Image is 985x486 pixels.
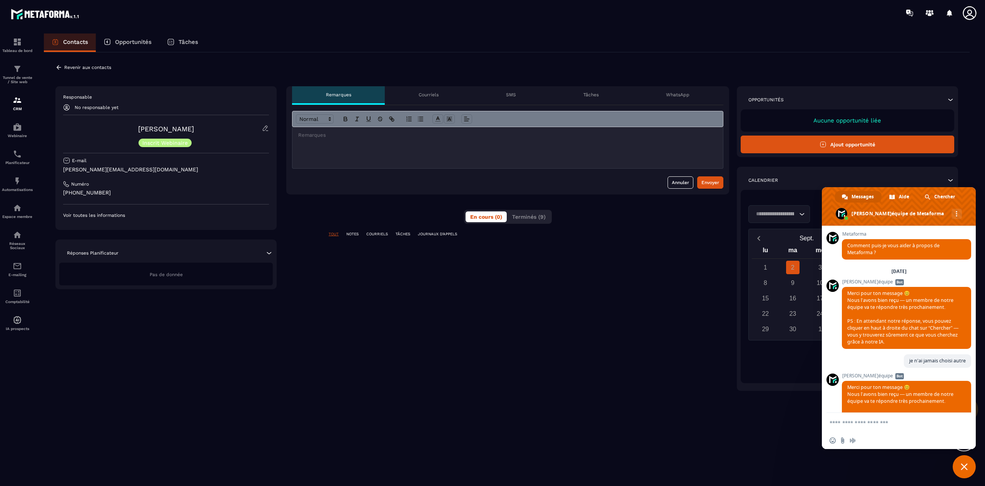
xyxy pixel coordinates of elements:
span: je n'ai jamais choisi autre [909,357,966,364]
div: 23 [786,307,800,320]
a: formationformationCRM [2,90,33,117]
p: TÂCHES [396,231,410,237]
a: emailemailE-mailing [2,256,33,283]
span: Envoyer un fichier [840,437,846,444]
span: [PERSON_NAME]équipe [842,279,971,285]
p: Revenir aux contacts [64,65,111,70]
img: formation [13,64,22,74]
div: 3 [813,261,827,274]
span: Bot [895,373,904,379]
div: [DATE] [892,269,907,274]
div: 16 [786,292,800,305]
div: 15 [759,292,772,305]
button: Annuler [668,176,693,189]
p: E-mail [72,158,87,164]
span: Merci pour ton message 😊 Nous l’avons bien reçu — un membre de notre équipe va te répondre très p... [847,290,958,345]
p: CRM [2,107,33,111]
p: Courriels [419,92,439,98]
p: Webinaire [2,134,33,138]
a: Contacts [44,34,96,52]
textarea: Entrez votre message... [830,413,953,432]
p: Tableau de bord [2,49,33,53]
img: social-network [13,230,22,240]
button: Previous month [752,233,766,243]
p: Opportunités [748,97,784,103]
button: Open months overlay [766,231,848,245]
span: [PERSON_NAME]équipe [842,373,971,379]
a: Aide [882,191,917,203]
p: Contacts [63,39,88,45]
p: TOUT [329,231,339,237]
p: Opportunités [115,39,152,45]
p: Inscrit Webinaire [142,140,188,146]
span: Merci pour ton message 😊 Nous l’avons bien reçu — un membre de notre équipe va te répondre très p... [847,384,958,439]
span: Messages [851,191,874,203]
img: automations [13,315,22,325]
p: Tâches [583,92,599,98]
p: Comptabilité [2,300,33,304]
div: 9 [786,276,800,290]
div: Envoyer [701,179,719,186]
img: formation [13,37,22,47]
img: logo [11,7,80,21]
div: ma [779,245,806,258]
span: Comment puis-je vous aider à propos de Metaforma ? [847,242,940,256]
a: Tâches [159,34,206,52]
div: 29 [759,322,772,336]
a: Chercher [918,191,963,203]
a: Opportunités [96,34,159,52]
span: Pas de donnée [150,272,183,277]
p: Numéro [71,181,89,187]
span: Bot [895,279,904,285]
a: schedulerschedulerPlanificateur [2,144,33,171]
p: E-mailing [2,273,33,277]
a: social-networksocial-networkRéseaux Sociaux [2,225,33,256]
span: Insérer un emoji [830,437,836,444]
p: No responsable yet [75,105,119,110]
img: scheduler [13,149,22,159]
span: Chercher [934,191,955,203]
div: 30 [786,322,800,336]
a: Fermer le chat [953,455,976,478]
p: Responsable [63,94,269,100]
button: Terminés (9) [508,211,550,222]
button: En cours (0) [466,211,507,222]
div: Search for option [748,205,810,223]
div: me [806,245,834,258]
p: Réseaux Sociaux [2,241,33,250]
p: Tâches [179,39,198,45]
a: automationsautomationsAutomatisations [2,171,33,198]
img: email [13,261,22,271]
div: 8 [759,276,772,290]
div: 22 [759,307,772,320]
span: Metaforma [842,231,971,237]
div: 17 [813,292,827,305]
img: formation [13,96,22,105]
div: lu [752,245,779,258]
div: 24 [813,307,827,320]
img: accountant [13,288,22,298]
input: Search for option [753,210,797,218]
p: Remarques [326,92,351,98]
p: NOTES [346,231,359,237]
p: Aucune opportunité liée [748,117,947,124]
span: Message audio [850,437,856,444]
p: WhatsApp [666,92,689,98]
div: 10 [813,276,827,290]
p: Voir toutes les informations [63,212,269,218]
div: Calendar days [752,261,943,336]
p: [PERSON_NAME][EMAIL_ADDRESS][DOMAIN_NAME] [63,166,269,173]
img: automations [13,203,22,213]
p: Calendrier [748,177,778,183]
p: Espace membre [2,215,33,219]
div: 2 [786,261,800,274]
span: En cours (0) [470,214,502,220]
button: Envoyer [697,176,723,189]
div: Calendar wrapper [752,245,943,336]
a: automationsautomationsWebinaire [2,117,33,144]
a: Messages [835,191,881,203]
p: IA prospects [2,327,33,331]
p: [PHONE_NUMBER] [63,189,269,196]
p: SMS [506,92,516,98]
a: formationformationTunnel de vente / Site web [2,59,33,90]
